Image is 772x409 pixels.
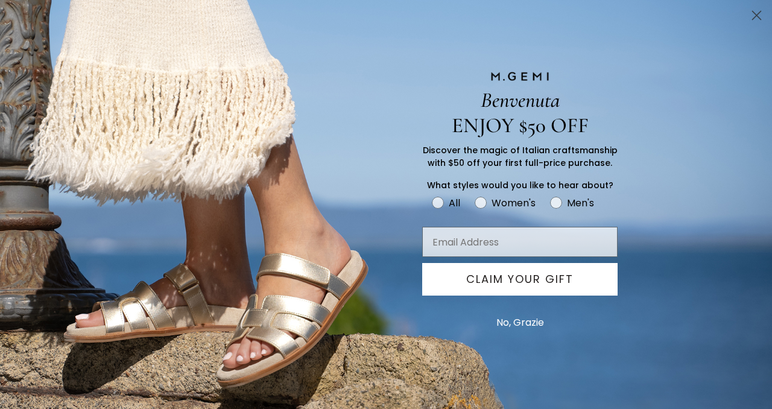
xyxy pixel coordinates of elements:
[567,195,594,211] div: Men's
[746,5,767,26] button: Close dialog
[422,263,618,296] button: CLAIM YOUR GIFT
[452,113,589,138] span: ENJOY $50 OFF
[423,144,618,169] span: Discover the magic of Italian craftsmanship with $50 off your first full-price purchase.
[481,87,560,113] span: Benvenuta
[449,195,460,211] div: All
[422,227,618,257] input: Email Address
[427,179,613,191] span: What styles would you like to hear about?
[492,195,536,211] div: Women's
[490,308,550,338] button: No, Grazie
[490,71,550,82] img: M.GEMI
